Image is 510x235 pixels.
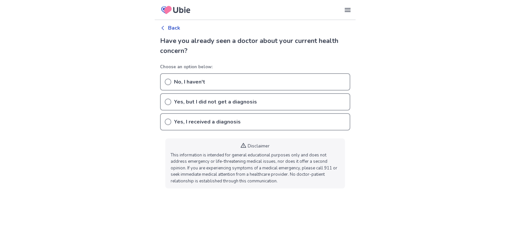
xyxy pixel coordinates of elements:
[160,36,350,56] h2: Have you already seen a doctor about your current health concern?
[248,142,270,149] p: Disclaimer
[174,98,257,106] p: Yes, but I did not get a diagnosis
[174,118,241,126] p: Yes, I received a diagnosis
[160,64,350,71] p: Choose an option below:
[168,24,180,32] p: Back
[171,152,340,185] p: This information is intended for general educational purposes only and does not address emergency...
[174,78,205,86] p: No, I haven't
